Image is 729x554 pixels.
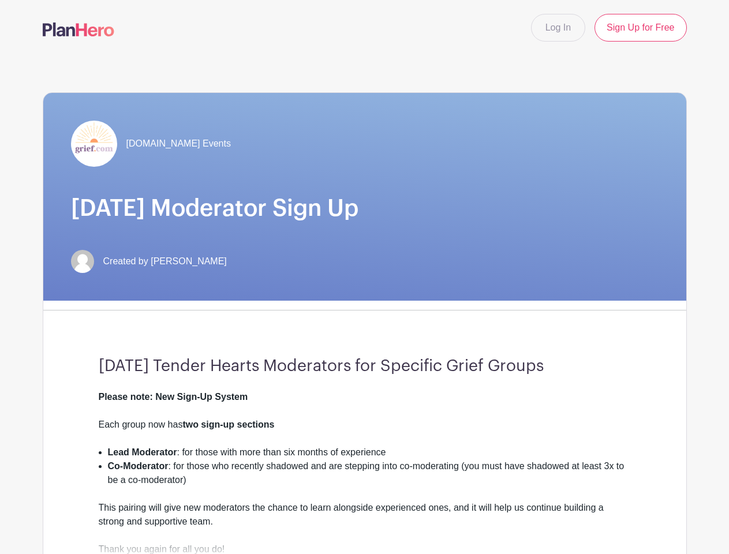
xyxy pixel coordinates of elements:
[99,418,631,446] div: Each group now has
[108,461,169,471] strong: Co-Moderator
[126,137,231,151] span: [DOMAIN_NAME] Events
[71,194,659,222] h1: [DATE] Moderator Sign Up
[108,446,631,459] li: : for those with more than six months of experience
[103,254,227,268] span: Created by [PERSON_NAME]
[595,14,686,42] a: Sign Up for Free
[182,420,274,429] strong: two sign-up sections
[108,447,177,457] strong: Lead Moderator
[71,121,117,167] img: grief-logo-planhero.png
[531,14,585,42] a: Log In
[43,23,114,36] img: logo-507f7623f17ff9eddc593b1ce0a138ce2505c220e1c5a4e2b4648c50719b7d32.svg
[99,357,631,376] h3: [DATE] Tender Hearts Moderators for Specific Grief Groups
[108,459,631,501] li: : for those who recently shadowed and are stepping into co-moderating (you must have shadowed at ...
[99,392,248,402] strong: Please note: New Sign-Up System
[71,250,94,273] img: default-ce2991bfa6775e67f084385cd625a349d9dcbb7a52a09fb2fda1e96e2d18dcdb.png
